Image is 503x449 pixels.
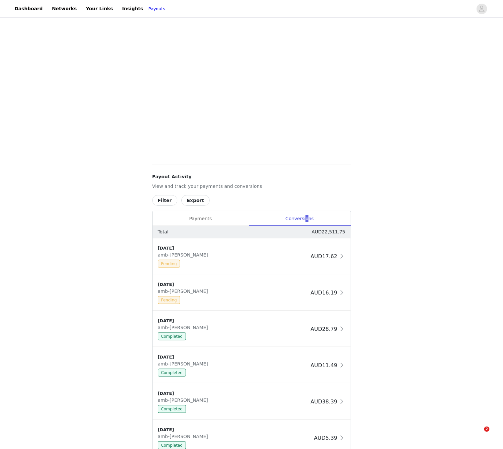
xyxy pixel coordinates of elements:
button: Filter [152,195,177,206]
span: amb-[PERSON_NAME] [158,434,211,439]
span: amb-[PERSON_NAME] [158,325,211,330]
span: AUD28.79 [311,326,338,332]
span: AUD17.62 [311,253,338,259]
div: avatar [479,4,485,14]
div: [DATE] [158,245,308,252]
button: Export [181,195,210,206]
h4: Payout Activity [152,173,351,180]
span: AUD11.49 [311,362,338,368]
div: Payments [153,211,249,226]
p: AUD22,511.75 [312,228,345,235]
p: View and track your payments and conversions [152,183,351,190]
span: Pending [158,260,180,268]
p: Total [158,228,169,235]
div: [DATE] [158,318,308,324]
div: clickable-list-item [153,311,351,347]
a: Dashboard [11,1,47,16]
span: AUD16.19 [311,290,338,296]
div: clickable-list-item [153,384,351,420]
span: amb-[PERSON_NAME] [158,361,211,366]
span: amb-[PERSON_NAME] [158,289,211,294]
span: AUD38.39 [311,398,338,405]
iframe: Intercom live chat [471,427,486,442]
span: 2 [484,427,489,432]
span: Completed [158,405,186,413]
span: Completed [158,332,186,340]
div: Conversions [249,211,351,226]
div: [DATE] [158,427,311,433]
div: clickable-list-item [153,347,351,384]
span: amb-[PERSON_NAME] [158,397,211,403]
span: amb-[PERSON_NAME] [158,252,211,258]
a: Your Links [82,1,117,16]
a: Payouts [148,6,165,12]
span: Pending [158,296,180,304]
div: [DATE] [158,281,308,288]
div: clickable-list-item [153,238,351,275]
span: AUD5.39 [314,435,338,441]
div: clickable-list-item [153,275,351,311]
div: [DATE] [158,390,308,397]
a: Networks [48,1,81,16]
span: Completed [158,369,186,377]
div: [DATE] [158,354,308,361]
a: Insights [118,1,147,16]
